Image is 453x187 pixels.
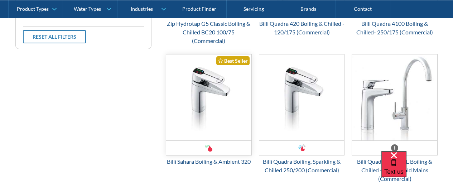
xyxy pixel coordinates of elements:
a: Billi Quadra Boiling, Sparkling & Chilled 250/200 (Commercial)Billi Quadra Boiling, Sparkling & C... [259,54,345,174]
div: Industries [131,6,153,12]
div: Billi Quadra Plus 5XL Boiling & Chilled + Hot & Cold Mains (Commercial) [352,157,438,183]
div: Water Types [74,6,101,12]
div: Best Seller [216,56,250,65]
div: Billi Quadra 4100 Boiling & Chilled- 250/175 (Commercial) [352,19,438,37]
img: Billi Sahara Boiling & Ambient 320 [166,54,251,140]
div: Product Types [17,6,49,12]
iframe: podium webchat widget bubble [381,151,453,187]
div: Billi Quadra Boiling, Sparkling & Chilled 250/200 (Commercial) [259,157,345,174]
a: Billi Sahara Boiling & Ambient 320Best SellerBilli Sahara Boiling & Ambient 320 [166,54,252,166]
img: Billi Quadra Plus 5XL Boiling & Chilled + Hot & Cold Mains (Commercial) [352,54,437,140]
div: Billi Quadra 420 Boiling & Chilled - 120/175 (Commercial) [259,19,345,37]
img: Billi Quadra Boiling, Sparkling & Chilled 250/200 (Commercial) [259,54,344,140]
div: Zip Hydrotap G5 Classic Boiling & Chilled BC20 100/75 (Commercial) [166,19,252,45]
a: Reset all filters [23,30,86,43]
div: Billi Sahara Boiling & Ambient 320 [166,157,252,166]
a: Billi Quadra Plus 5XL Boiling & Chilled + Hot & Cold Mains (Commercial)Billi Quadra Plus 5XL Boil... [352,54,438,183]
